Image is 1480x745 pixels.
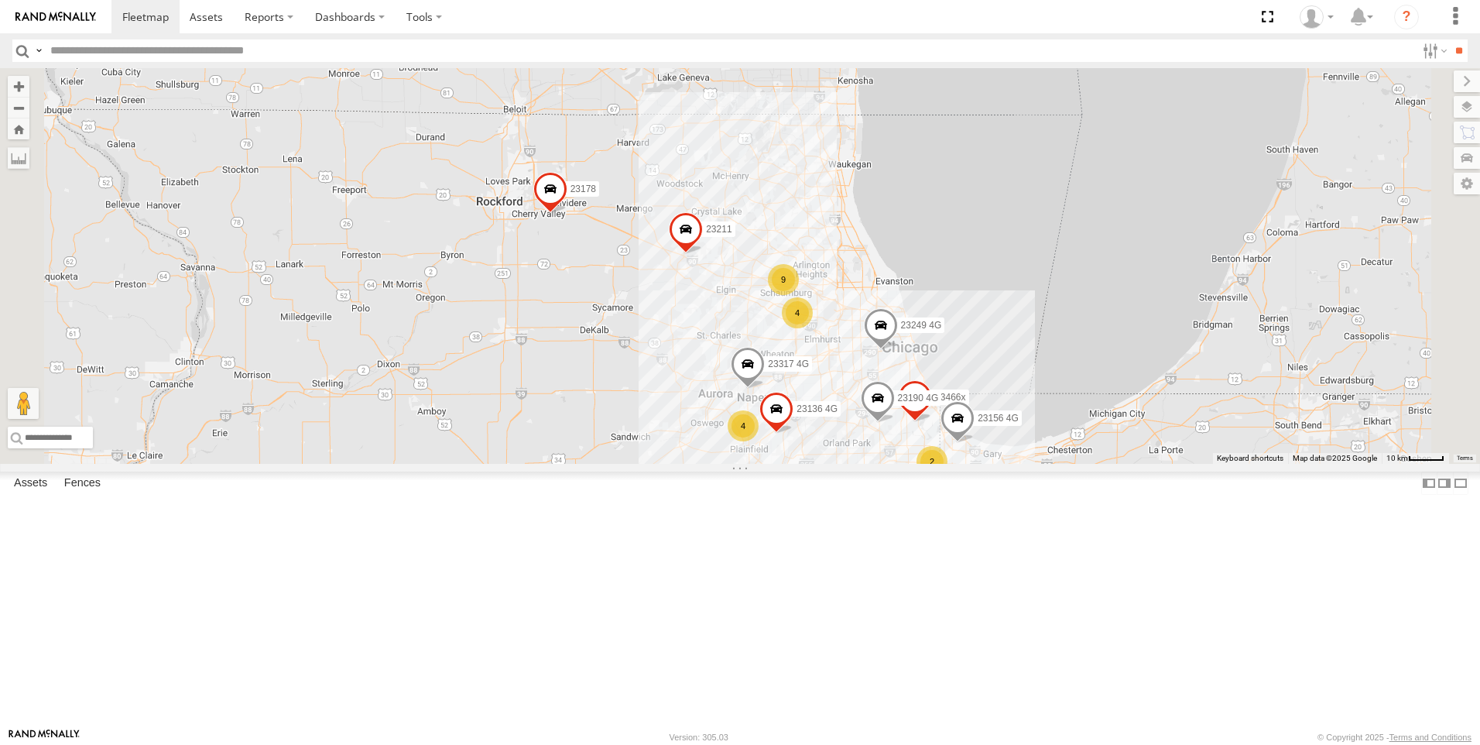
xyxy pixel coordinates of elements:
[1317,733,1471,742] div: © Copyright 2025 -
[1293,454,1377,462] span: Map data ©2025 Google
[1386,454,1408,462] span: 10 km
[15,12,96,22] img: rand-logo.svg
[768,264,799,295] div: 9
[768,359,809,369] span: 23317 4G
[935,392,965,403] span: 23466x
[8,97,29,118] button: Zoom out
[898,393,939,403] span: 23190 4G
[8,147,29,169] label: Measure
[1417,39,1450,62] label: Search Filter Options
[6,472,55,494] label: Assets
[1294,5,1339,29] div: Puma Singh
[978,413,1019,424] span: 23156 4G
[1457,455,1473,462] a: Terms
[570,184,596,194] span: 23178
[1217,453,1283,464] button: Keyboard shortcuts
[706,223,731,234] span: 23211
[728,410,759,441] div: 4
[9,730,80,745] a: Visit our Website
[1394,5,1419,29] i: ?
[8,388,39,419] button: Drag Pegman onto the map to open Street View
[670,733,728,742] div: Version: 305.03
[901,320,942,331] span: 23249 4G
[1389,733,1471,742] a: Terms and Conditions
[1454,173,1480,194] label: Map Settings
[1382,453,1449,464] button: Map Scale: 10 km per 43 pixels
[916,446,947,477] div: 2
[57,472,108,494] label: Fences
[8,76,29,97] button: Zoom in
[1437,472,1452,494] label: Dock Summary Table to the Right
[1421,472,1437,494] label: Dock Summary Table to the Left
[8,118,29,139] button: Zoom Home
[1453,472,1468,494] label: Hide Summary Table
[782,297,813,328] div: 4
[33,39,45,62] label: Search Query
[797,403,838,414] span: 23136 4G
